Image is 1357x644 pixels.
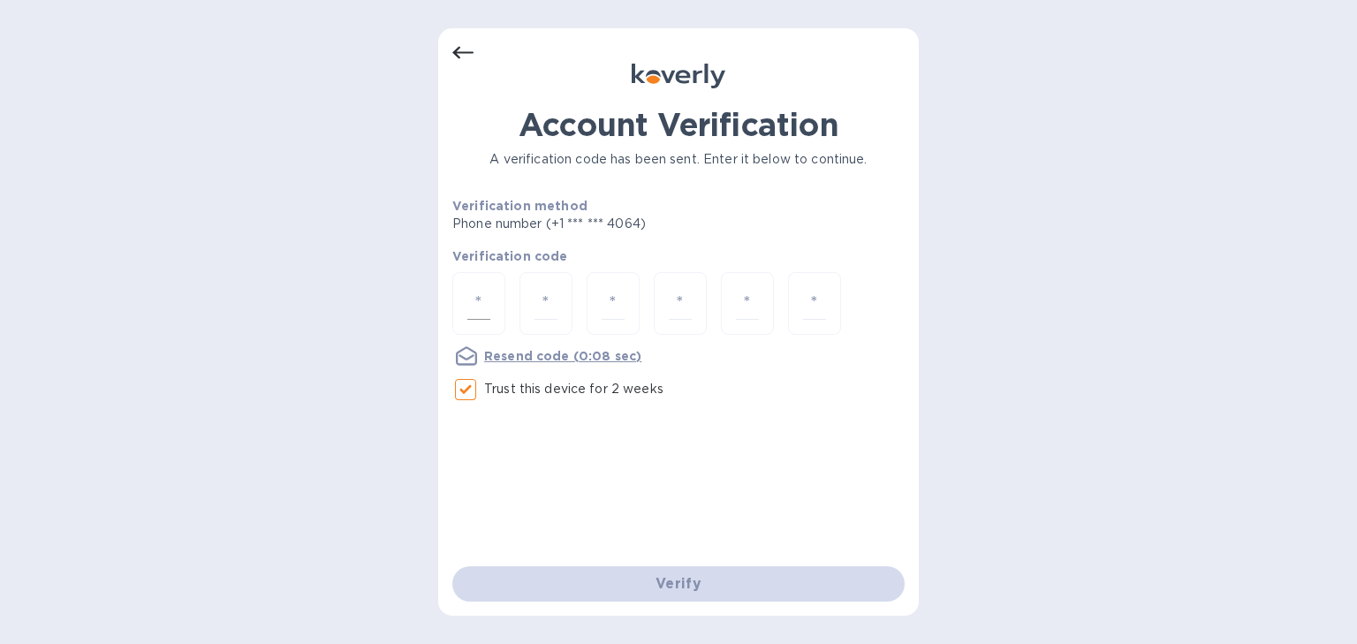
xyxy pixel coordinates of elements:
[452,247,905,265] p: Verification code
[484,349,641,363] u: Resend code (0:08 sec)
[452,106,905,143] h1: Account Verification
[452,150,905,169] p: A verification code has been sent. Enter it below to continue.
[452,215,781,233] p: Phone number (+1 *** *** 4064)
[484,380,663,398] p: Trust this device for 2 weeks
[452,199,588,213] b: Verification method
